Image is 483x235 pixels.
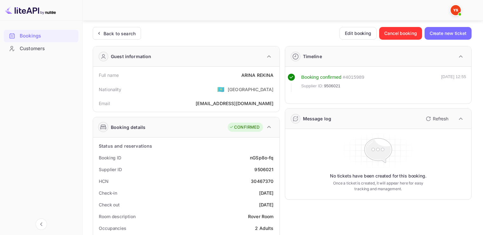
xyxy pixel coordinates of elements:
ya-tr-span: Booking [301,74,319,80]
ya-tr-span: Booking details [111,124,145,131]
img: Yandex Support [451,5,461,15]
img: LiteAPI logo [5,5,56,15]
button: Cancel booking [379,27,422,40]
ya-tr-span: Guest information [111,53,151,60]
ya-tr-span: Check out [99,202,120,207]
ya-tr-span: 🇰🇿 [217,86,225,93]
button: Create new ticket [425,27,472,40]
ya-tr-span: Once a ticket is created, it will appear here for easy tracking and management. [328,180,428,192]
div: [DATE] [259,201,274,208]
ya-tr-span: Timeline [303,54,322,59]
ya-tr-span: Edit booking [345,30,371,37]
div: 30467370 [251,178,273,185]
ya-tr-span: Full name [99,72,119,78]
ya-tr-span: Email [99,101,110,106]
ya-tr-span: Rover Room [248,214,274,219]
ya-tr-span: 2 Adults [255,225,273,231]
ya-tr-span: Refresh [433,116,448,121]
a: Bookings [4,30,78,42]
ya-tr-span: Booking ID [99,155,121,160]
ya-tr-span: REKINA [257,72,274,78]
button: Refresh [422,114,451,124]
ya-tr-span: Occupancies [99,225,126,231]
ya-tr-span: Bookings [20,32,41,40]
ya-tr-span: Message log [303,116,332,121]
ya-tr-span: [DATE] 12:55 [441,74,466,79]
ya-tr-span: Supplier ID: [301,84,324,88]
span: United States [217,84,225,95]
ya-tr-span: nGSp8o-fq [250,155,273,160]
div: [DATE] [259,190,274,196]
ya-tr-span: confirmed [320,74,341,80]
ya-tr-span: Nationality [99,87,122,92]
button: Collapse navigation [36,218,47,230]
ya-tr-span: 9506021 [324,84,340,88]
ya-tr-span: [GEOGRAPHIC_DATA] [228,87,274,92]
div: 9506021 [254,166,273,173]
ya-tr-span: [EMAIL_ADDRESS][DOMAIN_NAME] [196,101,273,106]
ya-tr-span: Status and reservations [99,143,152,149]
button: Edit booking [339,27,377,40]
ya-tr-span: Back to search [104,31,136,36]
ya-tr-span: No tickets have been created for this booking. [330,173,426,179]
a: Customers [4,43,78,54]
ya-tr-span: Check-in [99,190,117,196]
ya-tr-span: Create new ticket [430,30,466,37]
ya-tr-span: Room description [99,214,135,219]
ya-tr-span: Cancel booking [384,30,417,37]
ya-tr-span: ARINA [241,72,256,78]
ya-tr-span: Supplier ID [99,167,122,172]
div: # 4015989 [343,74,364,81]
ya-tr-span: Customers [20,45,45,52]
ya-tr-span: HCN [99,178,109,184]
ya-tr-span: CONFIRMED [234,124,259,131]
div: Customers [4,43,78,55]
